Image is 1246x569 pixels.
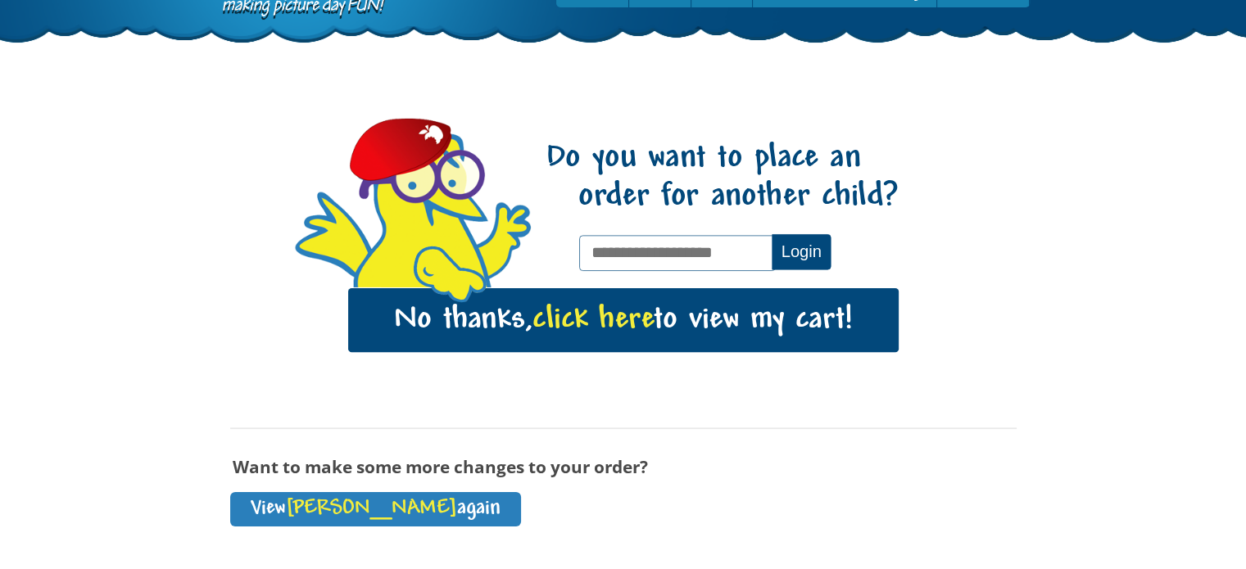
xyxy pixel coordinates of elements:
[230,492,521,526] a: View[PERSON_NAME]again
[230,458,1017,476] h3: Want to make some more changes to your order?
[286,498,457,520] span: [PERSON_NAME]
[546,178,899,217] span: order for another child?
[407,242,492,306] img: hello
[532,303,654,336] span: click here
[545,140,899,217] h1: Do you want to place an
[348,288,899,352] a: No thanks,click hereto view my cart!
[772,234,831,269] button: Login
